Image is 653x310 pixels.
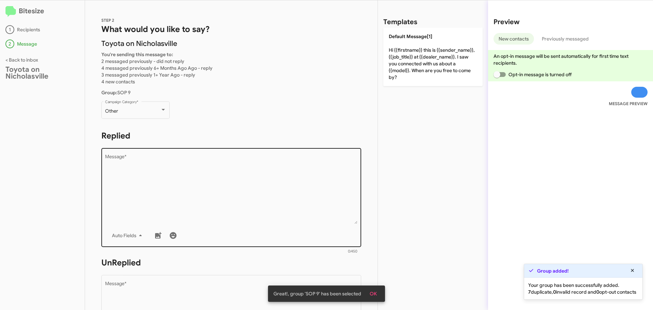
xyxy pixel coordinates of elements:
[101,257,361,268] h1: UnReplied
[101,58,184,64] span: 2 messaged previously - did not reply
[609,100,648,107] small: MESSAGE PREVIEW
[524,278,642,299] div: Your group has been successfully added. duplicate, invalid record and opt-out contacts
[528,289,531,295] b: 7
[5,66,79,80] div: Toyota on Nicholasville
[101,89,117,96] b: Group:
[101,130,361,141] h1: Replied
[101,89,131,96] span: SOP 9
[596,289,599,295] b: 0
[348,249,357,254] mat-hint: 0/450
[5,25,79,34] div: Recipients
[5,39,14,48] div: 2
[101,18,114,23] span: STEP 2
[106,229,150,242] button: Auto Fields
[364,288,382,300] button: OK
[542,33,589,45] span: Previously messaged
[5,6,79,17] h2: Bitesize
[5,6,16,17] img: logo-minimal.svg
[553,289,556,295] b: 0
[112,229,145,242] span: Auto Fields
[493,53,648,66] p: An opt-in message will be sent automatically for first time text recipients.
[5,39,79,48] div: Message
[5,57,38,63] a: < Back to inbox
[508,70,572,79] span: Opt-in message is turned off
[273,290,361,297] span: Great!, group 'SOP 9' has been selected
[101,24,361,35] h1: What would you like to say?
[383,28,483,86] p: Hi {{firstname}} this is {{sender_name}}, {{job_title}} at {{dealer_name}}. I saw you connected w...
[101,40,361,47] p: Toyota on Nicholasville
[493,17,648,28] h2: Preview
[383,17,417,28] h2: Templates
[101,79,135,85] span: 4 new contacts
[101,72,195,78] span: 3 messaged previously 1+ Year Ago - reply
[537,33,594,45] button: Previously messaged
[101,51,173,58] b: You're sending this message to:
[105,108,118,114] span: Other
[389,33,432,39] span: Default Message[1]
[499,33,529,45] span: New contacts
[493,33,534,45] button: New contacts
[5,25,14,34] div: 1
[537,267,569,274] strong: Group added!
[370,288,377,300] span: OK
[101,65,213,71] span: 4 messaged previously 6+ Months Ago Ago - reply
